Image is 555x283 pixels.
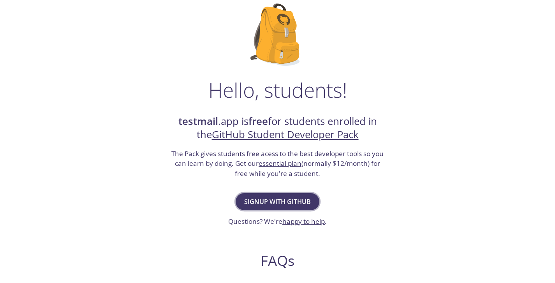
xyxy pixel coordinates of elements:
button: Signup with GitHub [236,193,319,210]
a: happy to help [282,217,325,226]
strong: testmail [178,114,218,128]
strong: free [248,114,268,128]
h1: Hello, students! [208,78,347,102]
h3: The Pack gives students free acess to the best developer tools so you can learn by doing. Get our... [171,149,385,179]
h3: Questions? We're . [228,216,327,227]
h2: FAQs [128,252,427,269]
img: github-student-backpack.png [250,4,305,66]
span: Signup with GitHub [244,196,311,207]
a: essential plan [259,159,301,168]
a: GitHub Student Developer Pack [212,128,359,141]
h2: .app is for students enrolled in the [171,115,385,142]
